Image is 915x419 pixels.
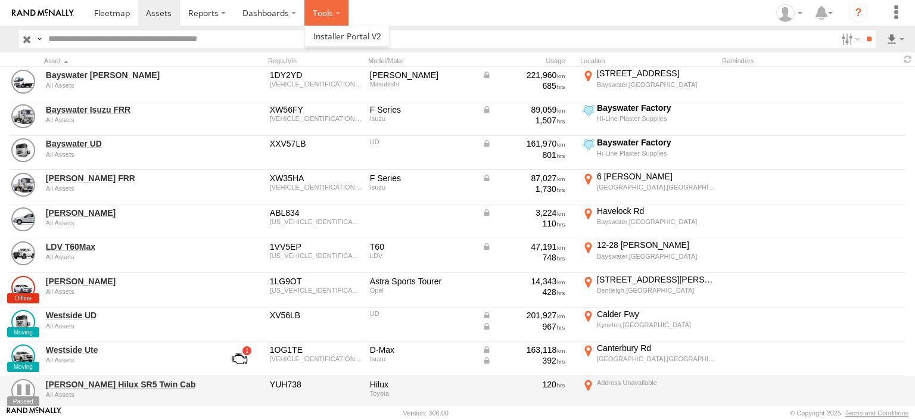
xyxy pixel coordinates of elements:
div: Rego./Vin [268,57,363,65]
div: Isuzu [370,184,474,191]
div: Data from Vehicle CANbus [482,241,565,252]
label: Click to View Current Location [580,309,717,341]
div: Isuzu [370,115,474,122]
div: undefined [46,116,209,123]
div: undefined [46,253,209,260]
label: Click to View Current Location [580,68,717,100]
div: 685 [482,80,565,91]
a: View Asset Details [11,344,35,368]
div: WBAWY320X00H07320 [270,218,362,225]
div: undefined [46,322,209,330]
div: Data from Vehicle CANbus [482,207,565,218]
label: Click to View Current Location [580,377,717,409]
div: Shaun Desmond [772,4,807,22]
a: LDV T60Max [46,241,209,252]
a: Visit our Website [7,407,61,419]
div: JLFFEA21E0KJ20040 [270,80,362,88]
div: Mitsubishi [370,80,474,88]
div: Hi-Line Plaster Supplies [597,114,715,123]
a: View Asset Details [11,310,35,334]
a: Bayswater UD [46,138,209,149]
a: View Asset Details [11,379,35,403]
a: View Asset with Fault/s [217,344,262,373]
div: XW35HA [270,173,362,184]
div: D-Max [370,344,474,355]
div: Opel [370,287,474,294]
div: Bayswater,[GEOGRAPHIC_DATA] [597,80,715,89]
div: LSFAM11C2NA078863 [270,252,362,259]
div: Kyneton,[GEOGRAPHIC_DATA] [597,321,715,329]
div: 1VV5EP [270,241,362,252]
label: Click to View Current Location [580,103,717,135]
a: View Asset Details [11,104,35,128]
div: undefined [46,288,209,295]
div: 1,730 [482,184,565,194]
div: T60 [370,241,474,252]
div: Click to Sort [44,57,211,65]
div: 748 [482,252,565,263]
div: Bayswater,[GEOGRAPHIC_DATA] [597,218,715,226]
div: Hi-Line Plaster Supplies [597,149,715,157]
div: F Series [370,104,474,115]
div: Data from Vehicle CANbus [482,310,565,321]
div: Hilux [370,379,474,390]
div: undefined [46,151,209,158]
div: Bayswater Factory [597,103,715,113]
a: [PERSON_NAME] Hilux SR5 Twin Cab [46,379,209,390]
div: JALFRR34PN7000376 [270,184,362,191]
div: undefined [46,219,209,226]
label: Click to View Current Location [580,137,717,169]
label: Search Query [35,30,44,48]
div: Bentleigh,[GEOGRAPHIC_DATA] [597,286,715,294]
div: Canterbury Rd [597,343,715,353]
label: Click to View Current Location [580,240,717,272]
label: Export results as... [885,30,905,48]
div: 1OG1TE [270,344,362,355]
div: undefined [46,185,209,192]
div: Version: 306.00 [403,409,449,417]
div: © Copyright 2025 - [790,409,908,417]
div: 14,343 [482,276,565,287]
a: [PERSON_NAME] [46,276,209,287]
label: Search Filter Options [836,30,862,48]
div: Bayswater Factory [597,137,715,148]
label: Click to View Current Location [580,343,717,375]
div: Bayswater,[GEOGRAPHIC_DATA] [597,252,715,260]
div: Toyota [370,390,474,397]
div: UD [370,138,474,145]
a: View Asset Details [11,70,35,94]
a: Terms and Conditions [845,409,908,417]
div: JALFRR34PN7000413 [270,115,362,122]
div: Havelock Rd [597,206,715,216]
a: [PERSON_NAME] [46,207,209,218]
div: [GEOGRAPHIC_DATA],[GEOGRAPHIC_DATA] [597,355,715,363]
a: View Asset Details [11,138,35,162]
a: View Asset Details [11,241,35,265]
div: Data from Vehicle CANbus [482,104,565,115]
div: Canter [370,70,474,80]
label: Click to View Current Location [580,206,717,238]
div: 1DY2YD [270,70,362,80]
div: undefined [46,82,209,89]
div: 120 [482,379,565,390]
div: MPATFR85JJT004828 [270,355,362,362]
span: Refresh [901,54,915,65]
div: Model/Make [368,57,475,65]
div: UD [370,310,474,317]
label: Click to View Current Location [580,171,717,203]
div: XXV57LB [270,138,362,149]
div: Data from Vehicle CANbus [482,138,565,149]
div: Data from Vehicle CANbus [482,344,565,355]
div: [STREET_ADDRESS][PERSON_NAME] [597,274,715,285]
img: rand-logo.svg [12,9,74,17]
div: YUH738 [270,379,362,390]
div: 12-28 [PERSON_NAME] [597,240,715,250]
div: 1,507 [482,115,565,126]
div: 1LG9OT [270,276,362,287]
div: XV56LB [270,310,362,321]
div: XW56FY [270,104,362,115]
div: Data from Vehicle CANbus [482,173,565,184]
a: [PERSON_NAME] FRR [46,173,209,184]
i: ? [849,4,868,23]
div: undefined [46,391,209,398]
